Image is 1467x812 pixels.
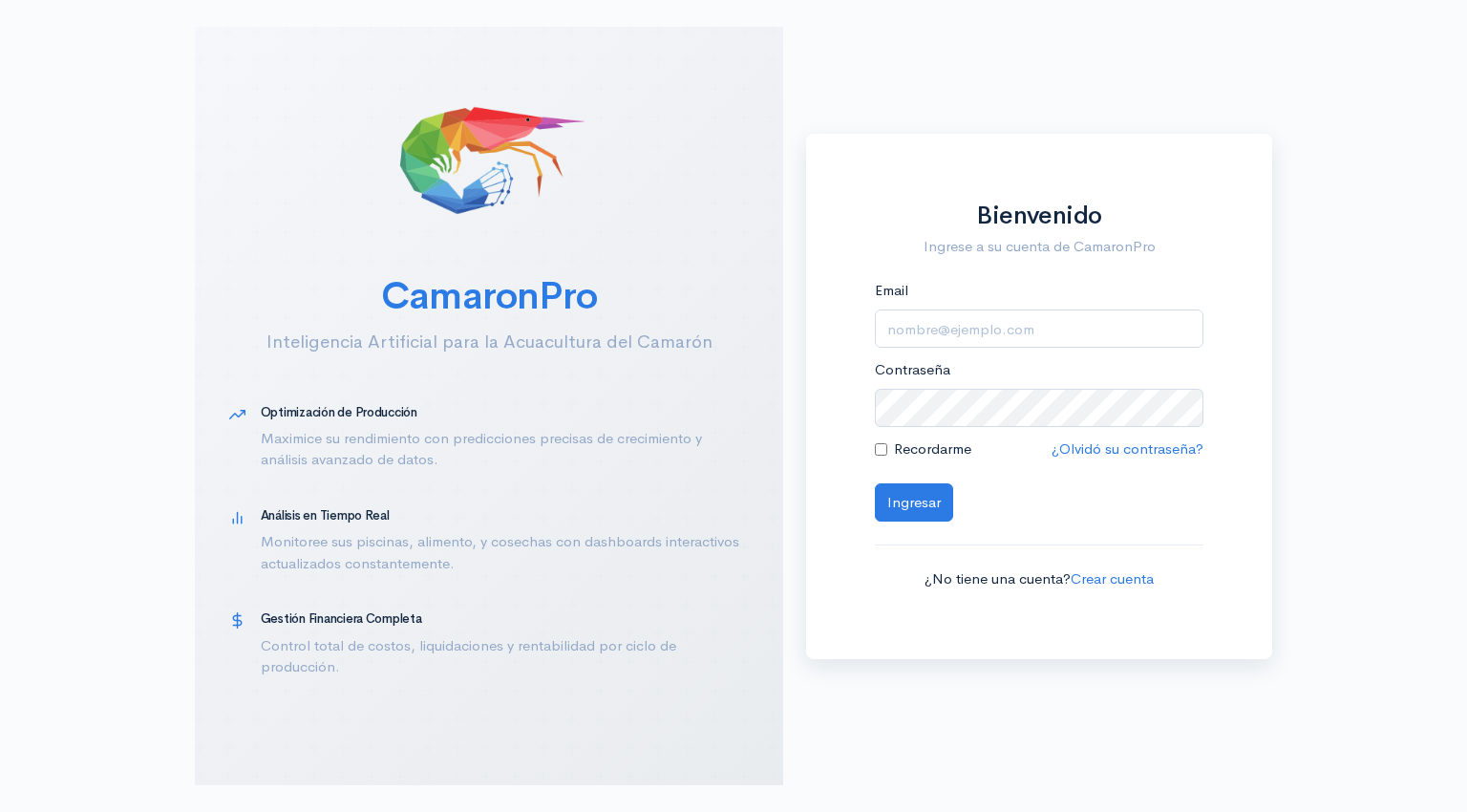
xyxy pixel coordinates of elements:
h1: Bienvenido [875,203,1203,230]
input: nombre@ejemplo.com [875,310,1203,349]
p: ¿No tiene una cuenta? [875,568,1203,590]
button: Ingresar [875,483,953,523]
label: Recordarme [894,438,971,460]
h5: Optimización de Producción [261,406,749,419]
h2: CamaronPro [229,275,749,317]
a: Crear cuenta [1071,569,1154,588]
p: Monitoree sus piscinas, alimento, y cosechas con dashboards interactivos actualizados constanteme... [261,531,749,574]
h5: Análisis en Tiempo Real [261,509,749,523]
p: Maximice su rendimiento con predicciones precisas de crecimiento y análisis avanzado de datos. [261,428,749,471]
label: Email [875,280,908,302]
p: Ingrese a su cuenta de CamaronPro [875,236,1203,258]
p: Control total de costos, liquidaciones y rentabilidad por ciclo de producción. [261,635,749,678]
p: Inteligencia Artificial para la Acuacultura del Camarón [229,329,749,355]
label: Contraseña [875,359,950,381]
img: CamaronPro Logo [393,61,585,252]
a: ¿Olvidó su contraseña? [1052,439,1203,458]
h5: Gestión Financiera Completa [261,612,749,626]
